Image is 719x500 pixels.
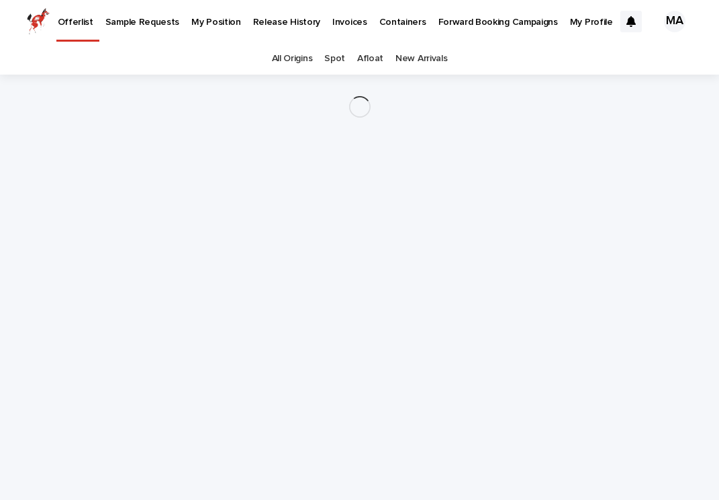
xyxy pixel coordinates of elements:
[324,43,345,75] a: Spot
[357,43,383,75] a: Afloat
[664,11,685,32] div: MA
[272,43,313,75] a: All Origins
[395,43,447,75] a: New Arrivals
[27,8,50,35] img: zttTXibQQrCfv9chImQE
